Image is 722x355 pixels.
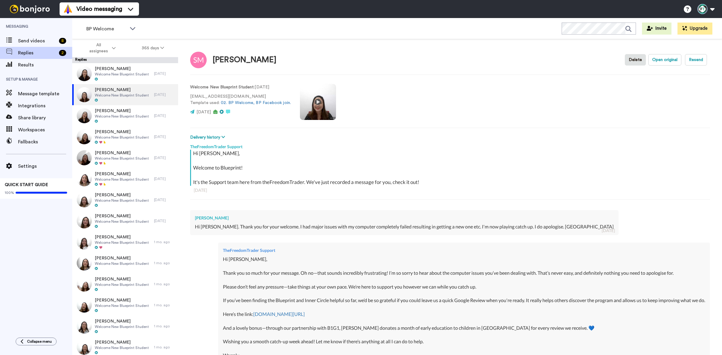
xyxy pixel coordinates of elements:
a: 02. BP Welcome, BP Facebook join. [221,101,291,105]
img: bj-logo-header-white.svg [7,5,52,13]
span: [PERSON_NAME] [95,192,149,198]
div: [PERSON_NAME] [195,215,614,221]
div: [DATE] [154,155,175,160]
span: Welcome New Blueprint Student [95,324,149,329]
p: : [DATE] [190,84,291,90]
button: Collapse menu [16,338,57,345]
div: Replies [72,57,178,63]
div: 1 mo. ago [154,261,175,265]
a: [PERSON_NAME]Welcome New Blueprint Student1 mo. ago [72,316,178,337]
img: vm-color.svg [63,4,73,14]
img: 9849f8de-27ce-478c-87d0-8f97a8a9313f-thumb.jpg [77,192,92,207]
div: [DATE] [194,187,706,193]
div: TheFreedomTrader Support [223,247,705,253]
a: [PERSON_NAME]Welcome New Blueprint Student[DATE] [72,126,178,147]
div: [DATE] [154,176,175,181]
img: 2cb14c08-ec8b-410a-8e8a-5faef2632402-thumb.jpg [77,150,92,165]
span: Welcome New Blueprint Student [95,219,149,224]
span: [PERSON_NAME] [95,297,149,303]
span: Welcome New Blueprint Student [95,114,149,119]
a: [PERSON_NAME]Welcome New Blueprint Student[DATE] [72,147,178,168]
button: Delete [625,54,646,66]
span: Workspaces [18,126,72,133]
a: [PERSON_NAME]Welcome New Blueprint Student[DATE] [72,63,178,84]
img: 9ec3ccb4-d75b-4f48-922e-0f33999a326c-thumb.jpg [77,340,92,355]
img: 307e2832-862d-4275-a2d2-637c92683345-thumb.jpg [77,256,92,271]
span: [PERSON_NAME] [95,213,149,219]
span: Share library [18,114,72,121]
a: [PERSON_NAME]Welcome New Blueprint Student[DATE] [72,210,178,231]
a: [PERSON_NAME]Welcome New Blueprint Student[DATE] [72,168,178,189]
div: 1 mo. ago [154,345,175,350]
img: 8d1297d7-c440-493d-bc1b-b6a6449d555f-thumb.jpg [77,87,92,102]
img: 9e8952bc-f14e-410a-ab61-902572a70883-thumb.jpg [77,108,92,123]
span: Send videos [18,37,57,44]
img: 999b8a29-e3a6-4ed7-b271-f474216ed39e-thumb.jpg [77,234,92,249]
div: 1 mo. ago [154,303,175,308]
span: BP Welcome [86,25,127,32]
a: [PERSON_NAME]Welcome New Blueprint Student[DATE] [72,105,178,126]
span: [DATE] [196,110,211,114]
a: [PERSON_NAME]Welcome New Blueprint Student[DATE] [72,84,178,105]
img: 92c2e7a7-a155-4bf9-800c-cf066f9468f1-thumb.jpg [77,66,92,81]
span: [PERSON_NAME] [95,318,149,324]
span: Welcome New Blueprint Student [95,135,149,140]
span: Welcome New Blueprint Student [95,177,149,182]
span: Welcome New Blueprint Student [95,240,149,245]
button: Invite [642,23,671,35]
img: 3d618016-e6af-40e9-baa8-30962e98a480-thumb.jpg [77,298,92,313]
img: 97569ce0-8e94-4f00-8640-7082427f388a-thumb.jpg [77,129,92,144]
img: fcc216e4-def0-4069-98aa-100ee199c0a2-thumb.jpg [77,319,92,334]
strong: Welcome New Blueprint Student [190,85,254,89]
span: [PERSON_NAME] [95,150,149,156]
span: Fallbacks [18,138,72,145]
span: 100% [5,190,14,195]
div: 1 mo. ago [154,240,175,244]
img: Image of Silvana Mahony [190,52,207,68]
span: Welcome New Blueprint Student [95,282,149,287]
span: Welcome New Blueprint Student [95,72,149,77]
div: Hi [PERSON_NAME]. Thank you for your welcome. I had major issues with my computer completely fail... [195,223,614,230]
div: TheFreedomTrader Support [190,141,710,150]
p: [EMAIL_ADDRESS][DOMAIN_NAME] Template used: [190,93,291,106]
a: [DOMAIN_NAME][URL] [253,311,305,317]
span: Collapse menu [27,339,52,344]
div: [DATE] [154,113,175,118]
span: Welcome New Blueprint Student [95,303,149,308]
span: [PERSON_NAME] [95,108,149,114]
span: [PERSON_NAME] [95,129,149,135]
span: Video messaging [76,5,122,13]
span: Settings [18,163,72,170]
div: [DATE] [154,134,175,139]
div: [DATE] [154,197,175,202]
span: Welcome New Blueprint Student [95,261,149,266]
a: [PERSON_NAME]Welcome New Blueprint Student1 mo. ago [72,252,178,274]
a: [PERSON_NAME]Welcome New Blueprint Student1 mo. ago [72,295,178,316]
span: QUICK START GUIDE [5,183,48,187]
img: 48404405-2ee8-479e-8f33-e955774aff94-thumb.jpg [77,213,92,228]
span: Replies [18,49,57,57]
span: Welcome New Blueprint Student [95,198,149,203]
button: 365 days [129,43,177,54]
button: All assignees [73,40,129,57]
div: 8 [59,38,66,44]
img: b5f2cd7b-7cf9-4d02-9241-47e01176e719-thumb.jpg [77,277,92,292]
a: [PERSON_NAME]Welcome New Blueprint Student1 mo. ago [72,274,178,295]
button: Upgrade [677,23,712,35]
span: [PERSON_NAME] [95,87,149,93]
div: [PERSON_NAME] [213,56,276,64]
button: Delivery history [190,134,227,141]
span: Message template [18,90,72,97]
a: [PERSON_NAME]Welcome New Blueprint Student[DATE] [72,189,178,210]
div: [DATE] [602,228,615,234]
span: Welcome New Blueprint Student [95,345,149,350]
div: 1 mo. ago [154,324,175,329]
span: Results [18,61,72,69]
div: [DATE] [154,71,175,76]
span: Welcome New Blueprint Student [95,93,149,98]
a: [PERSON_NAME]Welcome New Blueprint Student1 mo. ago [72,231,178,252]
div: Hi [PERSON_NAME], Welcome to Blueprint! It's the Support team here from theFreedomTrader. We've j... [193,150,708,186]
span: [PERSON_NAME] [95,234,149,240]
div: [DATE] [154,219,175,223]
button: Open original [648,54,681,66]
